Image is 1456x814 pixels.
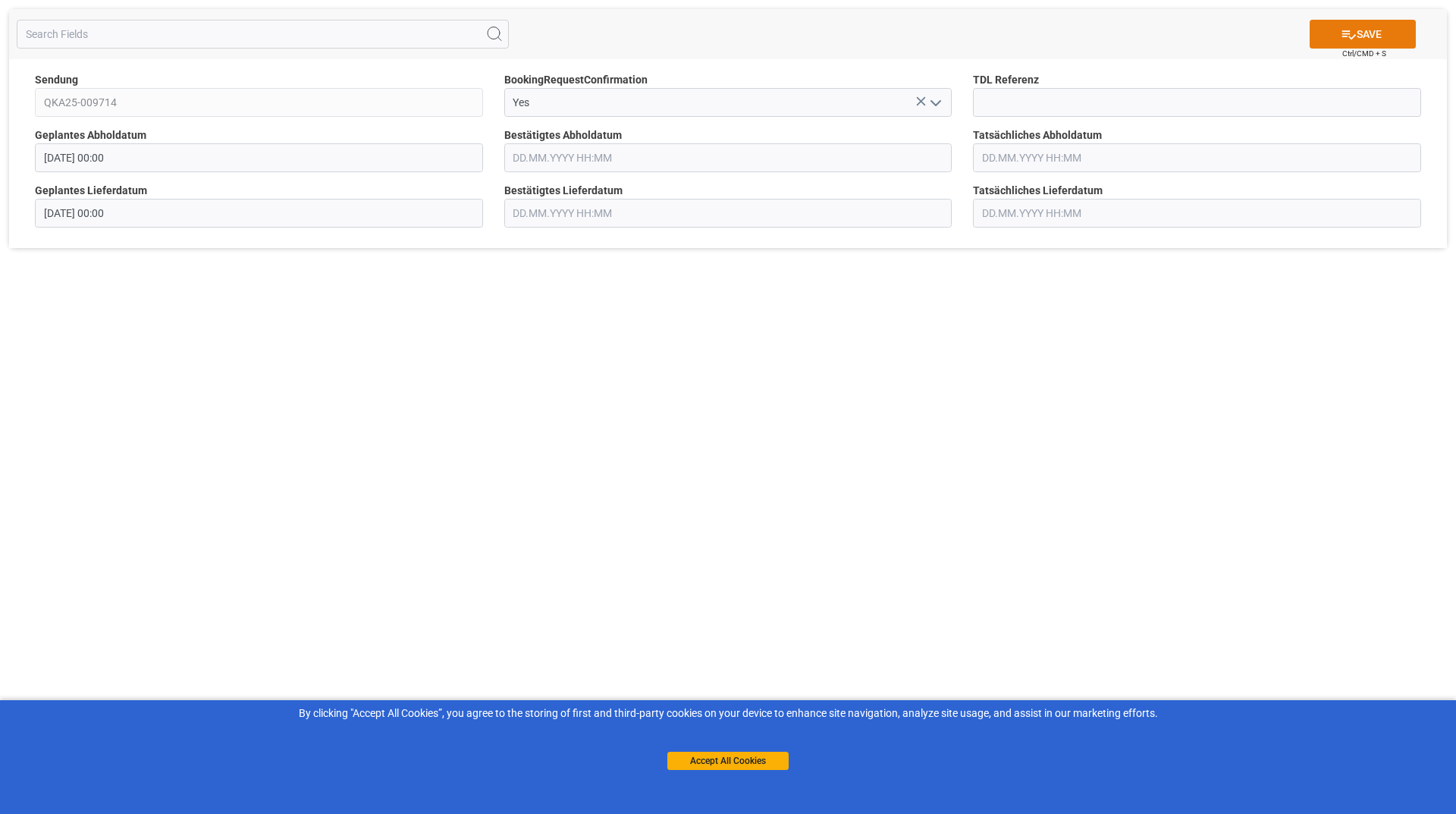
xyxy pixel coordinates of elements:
[667,752,789,770] button: Accept All Cookies
[35,143,483,172] input: DD.MM.YYYY HH:MM
[924,91,946,115] button: open menu
[504,183,623,199] span: Bestätigtes Lieferdatum
[35,183,147,199] span: Geplantes Lieferdatum
[17,20,509,49] input: Search Fields
[504,199,952,228] input: DD.MM.YYYY HH:MM
[973,143,1421,172] input: DD.MM.YYYY HH:MM
[11,706,1445,721] div: By clicking "Accept All Cookies”, you agree to the storing of first and third-party cookies on yo...
[504,72,648,88] span: BookingRequestConfirmation
[973,127,1102,143] span: Tatsächliches Abholdatum
[1342,48,1386,59] span: Ctrl/CMD + S
[35,199,483,228] input: DD.MM.YYYY HH:MM
[1310,20,1416,49] button: SAVE
[504,143,952,172] input: DD.MM.YYYY HH:MM
[973,72,1039,88] span: TDL Referenz
[504,127,622,143] span: Bestätigtes Abholdatum
[973,183,1103,199] span: Tatsächliches Lieferdatum
[973,199,1421,228] input: DD.MM.YYYY HH:MM
[35,127,146,143] span: Geplantes Abholdatum
[35,72,78,88] span: Sendung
